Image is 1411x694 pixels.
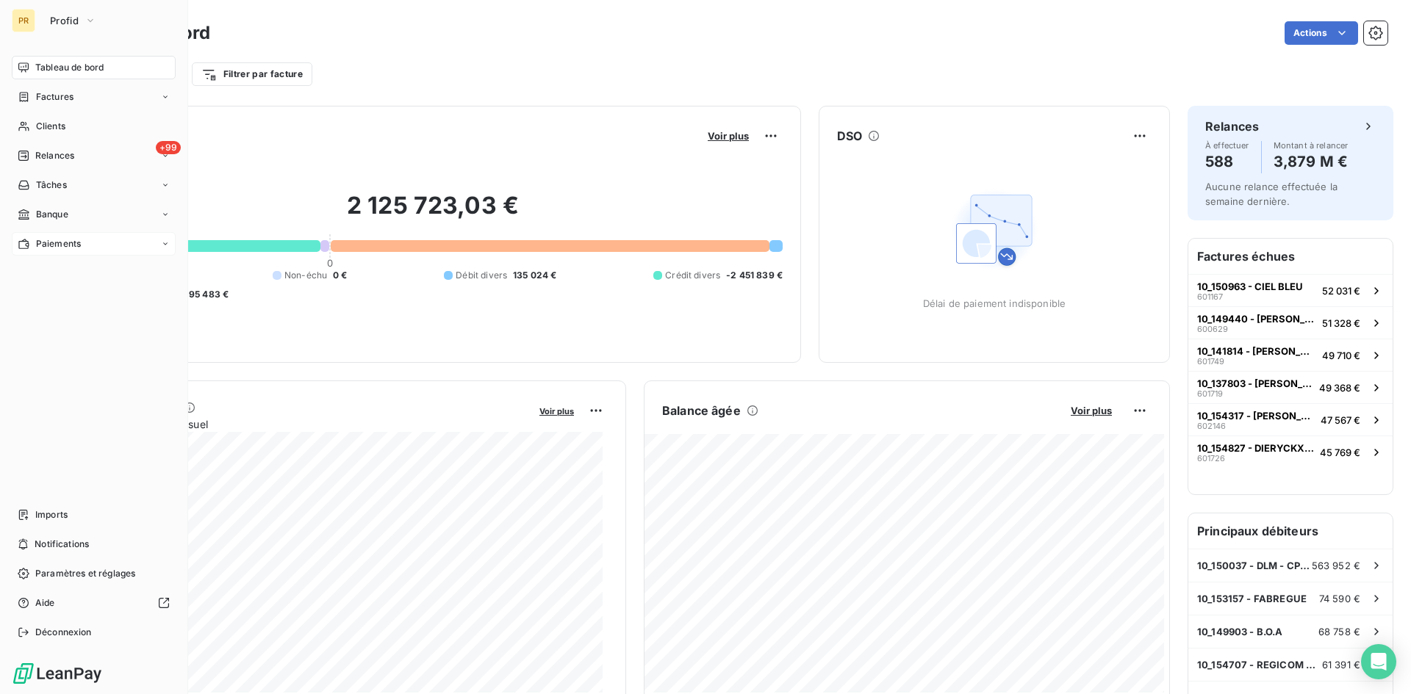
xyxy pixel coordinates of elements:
[1274,141,1349,150] span: Montant à relancer
[1066,404,1116,417] button: Voir plus
[1321,414,1360,426] span: 47 567 €
[50,15,79,26] span: Profid
[36,90,73,104] span: Factures
[1312,560,1360,571] span: 563 952 €
[1197,410,1315,422] span: 10_154317 - [PERSON_NAME]
[947,183,1041,277] img: Empty state
[35,538,89,551] span: Notifications
[36,237,81,250] span: Paiements
[1197,454,1225,463] span: 601726
[1197,313,1316,325] span: 10_149440 - [PERSON_NAME]
[1322,317,1360,329] span: 51 328 €
[1322,659,1360,670] span: 61 391 €
[535,404,578,417] button: Voir plus
[1188,371,1393,403] button: 10_137803 - [PERSON_NAME]60171949 368 €
[1285,21,1358,45] button: Actions
[456,269,507,282] span: Débit divers
[12,9,35,32] div: PR
[1197,442,1314,454] span: 10_154827 - DIERYCKX MICHEL
[12,232,176,256] a: Paiements
[83,191,783,235] h2: 2 125 723,03 €
[1188,274,1393,306] button: 10_150963 - CIEL BLEU60116752 031 €
[708,130,749,142] span: Voir plus
[1188,403,1393,435] button: 10_154317 - [PERSON_NAME]60214647 567 €
[1205,118,1259,135] h6: Relances
[1197,626,1283,637] span: 10_149903 - B.O.A
[12,173,176,197] a: Tâches
[1205,141,1249,150] span: À effectuer
[539,406,574,416] span: Voir plus
[83,416,529,432] span: Chiffre d'affaires mensuel
[35,567,135,580] span: Paramètres et réglages
[35,626,92,639] span: Déconnexion
[837,127,862,145] h6: DSO
[1197,659,1322,670] span: 10_154707 - REGICOM WEBFORMANCE
[12,115,176,138] a: Clients
[192,62,312,86] button: Filtrer par facture
[1319,593,1360,604] span: 74 590 €
[1197,292,1223,301] span: 601167
[1197,560,1312,571] span: 10_150037 - DLM - CPTE
[1188,339,1393,371] button: 10_141814 - [PERSON_NAME]60174949 710 €
[12,503,176,527] a: Imports
[1318,626,1360,637] span: 68 758 €
[36,178,67,192] span: Tâches
[1197,357,1224,366] span: 601749
[333,269,347,282] span: 0 €
[1274,150,1349,173] h4: 3,879 M €
[35,61,104,74] span: Tableau de bord
[156,141,181,154] span: +99
[35,596,55,610] span: Aide
[662,402,741,419] h6: Balance âgée
[1205,181,1338,207] span: Aucune relance effectuée la semaine dernière.
[1320,447,1360,458] span: 45 769 €
[12,662,103,685] img: Logo LeanPay
[35,508,68,521] span: Imports
[726,269,783,282] span: -2 451 839 €
[1188,239,1393,274] h6: Factures échues
[1197,377,1313,389] span: 10_137803 - [PERSON_NAME]
[1188,306,1393,339] button: 10_149440 - [PERSON_NAME]60062951 328 €
[1197,422,1226,430] span: 602146
[36,120,65,133] span: Clients
[12,562,176,585] a: Paramètres et réglages
[1361,644,1396,679] div: Open Intercom Messenger
[1322,350,1360,361] span: 49 710 €
[36,208,68,221] span: Banque
[1197,281,1303,292] span: 10_150963 - CIEL BLEU
[665,269,720,282] span: Crédit divers
[923,297,1066,309] span: Délai de paiement indisponible
[1205,150,1249,173] h4: 588
[703,129,753,142] button: Voir plus
[1071,405,1112,416] span: Voir plus
[1188,513,1393,549] h6: Principaux débiteurs
[284,269,327,282] span: Non-échu
[1188,435,1393,468] button: 10_154827 - DIERYCKX MICHEL60172645 769 €
[1197,593,1307,604] span: 10_153157 - FABREGUE
[1197,345,1316,357] span: 10_141814 - [PERSON_NAME]
[12,203,176,226] a: Banque
[1322,285,1360,297] span: 52 031 €
[327,257,333,269] span: 0
[184,288,229,301] span: -95 483 €
[1319,382,1360,394] span: 49 368 €
[12,85,176,109] a: Factures
[513,269,556,282] span: 135 024 €
[1197,325,1228,333] span: 600629
[12,144,176,167] a: +99Relances
[12,56,176,79] a: Tableau de bord
[35,149,74,162] span: Relances
[12,591,176,615] a: Aide
[1197,389,1223,398] span: 601719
